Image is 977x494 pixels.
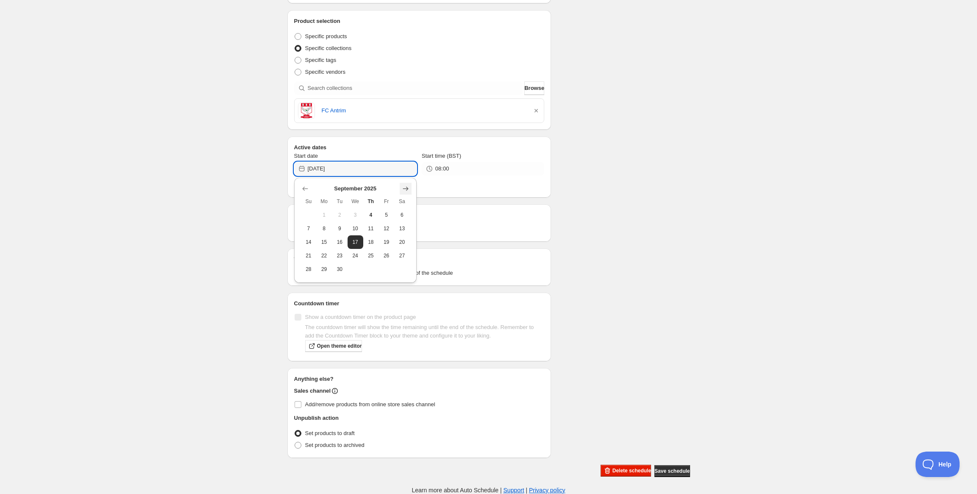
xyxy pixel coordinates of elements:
[332,262,348,276] button: Tuesday September 30 2025
[348,222,363,235] button: Wednesday September 10 2025
[351,252,360,259] span: 24
[322,106,526,115] a: FC Antrim
[348,249,363,262] button: Wednesday September 24 2025
[305,45,352,51] span: Specific collections
[305,401,435,407] span: Add/remove products from online store sales channel
[317,343,362,349] span: Open theme editor
[398,212,406,218] span: 6
[320,252,328,259] span: 22
[524,84,544,92] span: Browse
[363,249,379,262] button: Thursday September 25 2025
[294,414,339,422] h2: Unpublish action
[304,225,313,232] span: 7
[305,340,362,352] a: Open theme editor
[398,198,406,205] span: Sa
[320,212,328,218] span: 1
[308,81,523,95] input: Search collections
[332,208,348,222] button: Tuesday September 2 2025
[612,467,651,474] span: Delete schedule
[524,81,544,95] button: Browse
[394,195,410,208] th: Saturday
[382,198,391,205] span: Fr
[348,235,363,249] button: Wednesday September 17 2025
[332,222,348,235] button: Tuesday September 9 2025
[398,239,406,246] span: 20
[301,249,317,262] button: Sunday September 21 2025
[294,299,545,308] h2: Countdown timer
[316,208,332,222] button: Monday September 1 2025
[394,235,410,249] button: Saturday September 20 2025
[529,487,565,494] a: Privacy policy
[422,153,461,159] span: Start time (BST)
[398,252,406,259] span: 27
[379,195,394,208] th: Friday
[294,17,545,25] h2: Product selection
[301,195,317,208] th: Sunday
[363,208,379,222] button: Today Thursday September 4 2025
[305,442,365,448] span: Set products to archived
[379,235,394,249] button: Friday September 19 2025
[301,222,317,235] button: Sunday September 7 2025
[304,266,313,273] span: 28
[320,225,328,232] span: 8
[382,239,391,246] span: 19
[316,249,332,262] button: Monday September 22 2025
[400,183,412,195] button: Show next month, October 2025
[332,195,348,208] th: Tuesday
[363,195,379,208] th: Thursday
[382,225,391,232] span: 12
[304,252,313,259] span: 21
[316,262,332,276] button: Monday September 29 2025
[320,239,328,246] span: 15
[394,249,410,262] button: Saturday September 27 2025
[332,249,348,262] button: Tuesday September 23 2025
[335,252,344,259] span: 23
[367,252,376,259] span: 25
[367,212,376,218] span: 4
[335,239,344,246] span: 16
[394,222,410,235] button: Saturday September 13 2025
[351,225,360,232] span: 10
[363,235,379,249] button: Thursday September 18 2025
[294,153,318,159] span: Start date
[305,314,416,320] span: Show a countdown timer on the product page
[294,143,545,152] h2: Active dates
[348,208,363,222] button: Wednesday September 3 2025
[305,323,545,340] p: The countdown timer will show the time remaining until the end of the schedule. Remember to add t...
[335,266,344,273] span: 30
[654,468,690,474] span: Save schedule
[398,225,406,232] span: 13
[316,195,332,208] th: Monday
[294,375,545,383] h2: Anything else?
[382,252,391,259] span: 26
[916,452,960,477] iframe: Toggle Customer Support
[379,249,394,262] button: Friday September 26 2025
[294,387,331,395] h2: Sales channel
[504,487,524,494] a: Support
[367,198,376,205] span: Th
[351,198,360,205] span: We
[367,225,376,232] span: 11
[299,183,311,195] button: Show previous month, August 2025
[294,211,545,220] h2: Repeating
[379,208,394,222] button: Friday September 5 2025
[305,430,355,436] span: Set products to draft
[367,239,376,246] span: 18
[305,69,345,75] span: Specific vendors
[363,222,379,235] button: Thursday September 11 2025
[304,198,313,205] span: Su
[348,195,363,208] th: Wednesday
[304,239,313,246] span: 14
[332,235,348,249] button: Tuesday September 16 2025
[601,465,651,477] button: Delete schedule
[320,198,328,205] span: Mo
[301,262,317,276] button: Sunday September 28 2025
[379,222,394,235] button: Friday September 12 2025
[335,212,344,218] span: 2
[316,222,332,235] button: Monday September 8 2025
[320,266,328,273] span: 29
[301,235,317,249] button: Sunday September 14 2025
[305,33,347,39] span: Specific products
[382,212,391,218] span: 5
[294,255,545,264] h2: Tags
